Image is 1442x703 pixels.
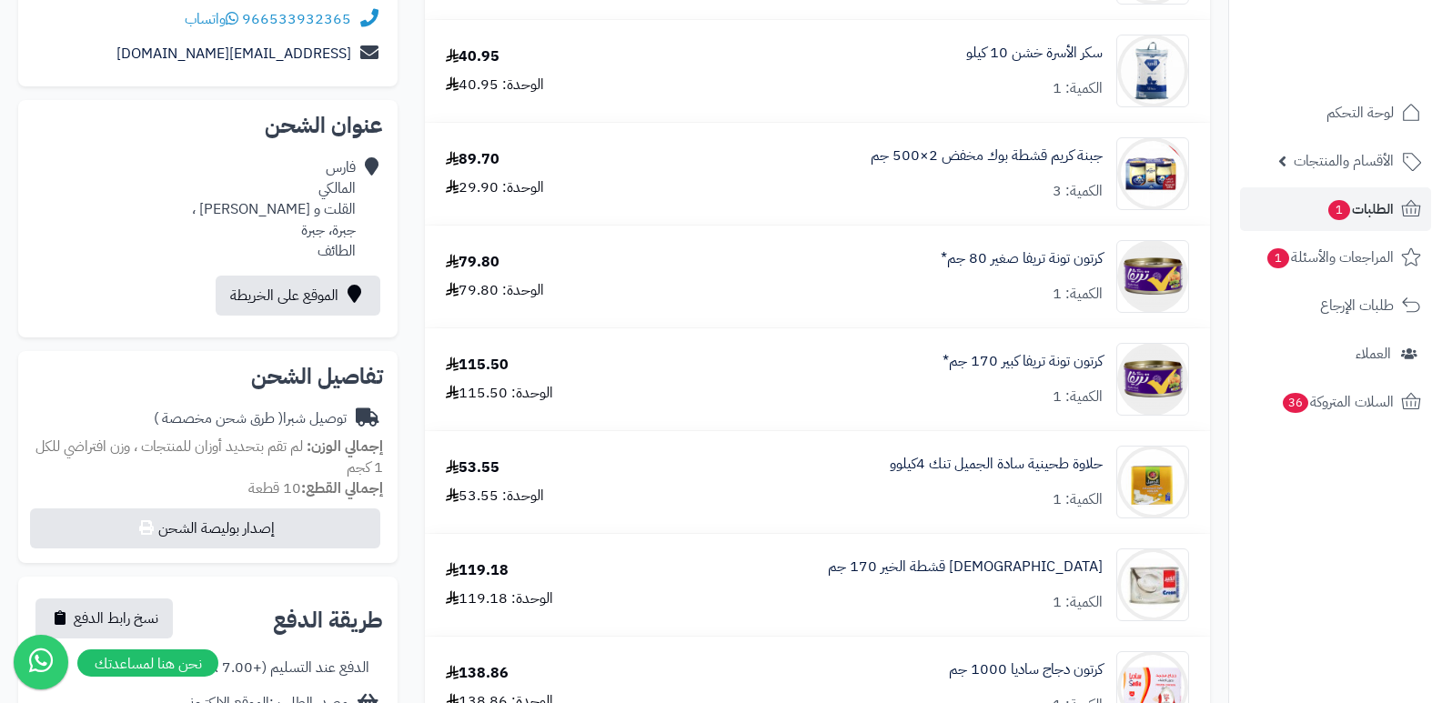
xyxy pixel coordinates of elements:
[949,659,1103,680] a: كرتون دجاج ساديا 1000 جم
[1053,592,1103,613] div: الكمية: 1
[1267,248,1289,268] span: 1
[216,276,380,316] a: الموقع على الخريطة
[1117,240,1188,313] img: 1673381860-6281014300001-90x90.png
[273,609,383,631] h2: طريقة الدفع
[446,46,499,67] div: 40.95
[890,454,1103,475] a: حلاوة طحينية سادة الجميل تنك 4كيلوو
[446,177,544,198] div: الوحدة: 29.90
[446,75,544,95] div: الوحدة: 40.95
[307,436,383,457] strong: إجمالي الوزن:
[446,280,544,301] div: الوحدة: 79.80
[943,351,1103,372] a: كرتون تونة تريفا كبير 170 جم*
[116,43,351,65] a: [EMAIL_ADDRESS][DOMAIN_NAME]
[1240,380,1431,424] a: السلات المتروكة36
[74,608,158,629] span: نسخ رابط الدفع
[1356,341,1391,367] span: العملاء
[1318,46,1425,85] img: logo-2.png
[1053,284,1103,305] div: الكمية: 1
[248,477,383,499] small: 10 قطعة
[154,408,347,429] div: توصيل شبرا
[1266,245,1394,270] span: المراجعات والأسئلة
[828,557,1103,577] a: [DEMOGRAPHIC_DATA] قشطة الخير 170 جم
[1328,200,1350,220] span: 1
[35,436,383,478] span: لم تقم بتحديد أوزان للمنتجات ، وزن افتراضي للكل 1 كجم
[446,252,499,273] div: 79.80
[1117,446,1188,518] img: 1751720305-WhatsApp%20Image%202025-07-05%20at%203.56.01%20PM-90x90.jpeg
[941,248,1103,269] a: كرتون تونة تريفا صغير 80 جم*
[446,588,553,609] div: الوحدة: 119.18
[1240,284,1431,327] a: طلبات الإرجاع
[1053,489,1103,510] div: الكمية: 1
[1117,137,1188,210] img: 23765a28d00521cf3a37ed673980fa25b0d8-90x90.jpg
[1294,148,1394,174] span: الأقسام والمنتجات
[1053,387,1103,407] div: الكمية: 1
[446,383,553,404] div: الوحدة: 115.50
[1240,236,1431,279] a: المراجعات والأسئلة1
[35,598,173,638] button: نسخ رابط الدفع
[446,663,509,684] div: 138.86
[30,508,380,548] button: إصدار بوليصة الشحن
[187,658,369,678] div: الدفع عند التسليم (+7.00 SAR)
[446,457,499,478] div: 53.55
[966,43,1103,64] a: سكر الأسرة خشن 10 كيلو
[33,115,383,136] h2: عنوان الشحن
[1240,332,1431,376] a: العملاء
[1117,548,1188,621] img: 1679243205-%D8%AA%D9%86%D8%B2%D9%8A%D9%84-90x90.jpg
[1053,181,1103,202] div: الكمية: 3
[1117,35,1188,107] img: 1664106164-DUKtnPBfBJQjFvKaaxZGI3wdehU6dMS4qmfBsbKq-90x90.jpg
[1240,187,1431,231] a: الطلبات1
[1240,91,1431,135] a: لوحة التحكم
[1117,343,1188,416] img: 1673382211-6281014300001-90x90.png
[446,149,499,170] div: 89.70
[242,8,351,30] a: 966533932365
[1326,196,1394,222] span: الطلبات
[1326,100,1394,126] span: لوحة التحكم
[1283,393,1308,413] span: 36
[1053,78,1103,99] div: الكمية: 1
[192,157,356,261] div: فارس المالكي القلت و [PERSON_NAME] ، جبرة، جبرة الطائف
[185,8,238,30] a: واتساب
[446,486,544,507] div: الوحدة: 53.55
[33,366,383,387] h2: تفاصيل الشحن
[446,560,509,581] div: 119.18
[446,355,509,376] div: 115.50
[1281,389,1394,415] span: السلات المتروكة
[154,407,283,429] span: ( طرق شحن مخصصة )
[871,146,1103,166] a: جبنة كريم قشطة بوك مخفض 2×500 جم
[1320,293,1394,318] span: طلبات الإرجاع
[301,477,383,499] strong: إجمالي القطع:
